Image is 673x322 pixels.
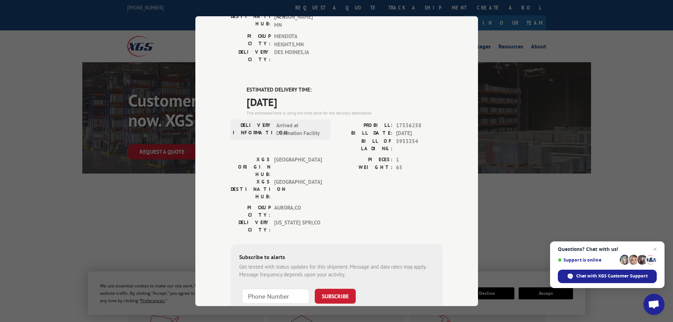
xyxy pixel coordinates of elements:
span: Chat with XGS Customer Support [576,273,648,279]
label: DELIVERY INFORMATION: [233,121,273,137]
label: PROBILL: [337,121,392,129]
span: 17536258 [396,121,443,129]
span: XGS [PERSON_NAME] MN [274,5,322,29]
a: Open chat [643,294,665,315]
label: PIECES: [337,156,392,164]
label: BILL OF LADING: [337,137,392,152]
label: DELIVERY CITY: [231,48,271,63]
span: 1 [396,156,443,164]
span: Arrived at Destination Facility [276,121,324,137]
label: ESTIMATED DELIVERY TIME: [247,86,443,94]
span: DES MOINES , IA [274,48,322,63]
input: Phone Number [242,288,309,303]
label: DELIVERY CITY: [231,218,271,233]
div: The estimated time is using the time zone for the delivery destination. [247,110,443,116]
span: Questions? Chat with us! [558,246,657,252]
span: [US_STATE] SPRI , CO [274,218,322,233]
span: 5953354 [396,137,443,152]
label: WEIGHT: [337,164,392,172]
div: Subscribe to alerts [239,252,434,263]
span: Support is online [558,257,617,263]
span: [GEOGRAPHIC_DATA] [274,178,322,200]
span: [GEOGRAPHIC_DATA] [274,156,322,178]
label: PICKUP CITY: [231,33,271,48]
span: AURORA , CO [274,204,322,218]
span: Chat with XGS Customer Support [558,270,657,283]
label: XGS ORIGIN HUB: [231,156,271,178]
label: XGS DESTINATION HUB: [231,5,271,29]
button: SUBSCRIBE [315,288,356,303]
label: BILL DATE: [337,129,392,137]
label: XGS DESTINATION HUB: [231,178,271,200]
label: PICKUP CITY: [231,204,271,218]
span: [DATE] [396,129,443,137]
div: Get texted with status updates for this shipment. Message and data rates may apply. Message frequ... [239,263,434,279]
span: 65 [396,164,443,172]
span: [DATE] [247,94,443,110]
span: MENDOTA HEIGHTS , MN [274,33,322,48]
